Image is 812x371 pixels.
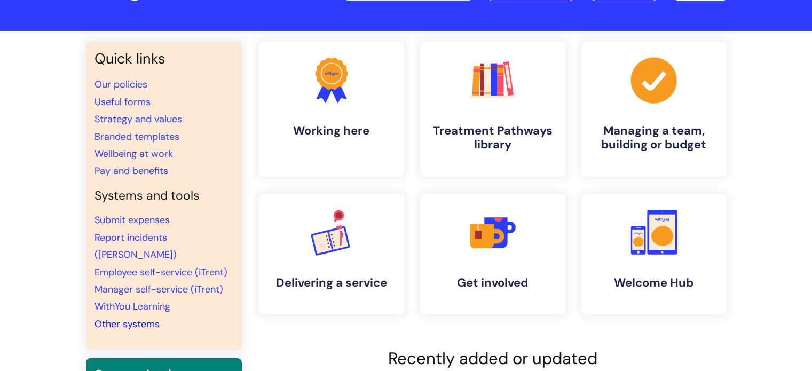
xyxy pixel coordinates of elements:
a: Wellbeing at work [94,147,173,160]
a: Treatment Pathways library [420,42,565,177]
a: Branded templates [94,130,179,143]
a: Pay and benefits [94,164,168,177]
a: Get involved [420,194,565,314]
h4: Managing a team, building or budget [590,124,718,152]
h4: Get involved [429,276,557,290]
a: Manager self-service (iTrent) [94,283,223,296]
a: Strategy and values [94,113,182,125]
h4: Treatment Pathways library [429,124,557,152]
a: Submit expenses [94,214,170,226]
a: Managing a team, building or budget [581,42,727,177]
a: WithYou Learning [94,300,170,313]
a: Other systems [94,318,160,330]
a: Welcome Hub [581,194,727,314]
a: Useful forms [94,96,151,108]
a: Working here [259,42,404,177]
h4: Welcome Hub [590,276,718,290]
h4: Working here [267,124,396,138]
a: Delivering a service [259,194,404,314]
h4: Delivering a service [267,276,396,290]
a: Our policies [94,78,147,91]
h2: Recently added or updated [259,349,727,368]
a: Report incidents ([PERSON_NAME]) [94,231,177,261]
h3: Quick links [94,50,233,67]
a: Employee self-service (iTrent) [94,266,227,279]
h4: Systems and tools [94,188,233,203]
